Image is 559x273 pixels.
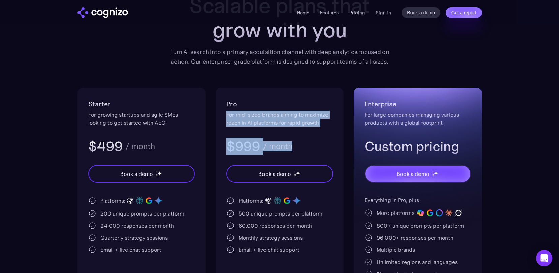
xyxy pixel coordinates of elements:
div: Unlimited regions and languages [377,258,458,266]
img: star [296,171,300,175]
img: cognizo logo [77,7,128,18]
a: home [77,7,128,18]
div: / month [125,142,155,150]
div: Monthly strategy sessions [239,234,303,242]
h2: Starter [88,99,195,109]
div: Book a demo [120,170,153,178]
div: Book a demo [258,170,291,178]
div: Platforms: [239,197,263,205]
div: Quarterly strategy sessions [100,234,168,242]
div: For large companies managing various products with a global footprint [365,111,471,127]
img: star [432,174,434,176]
div: Book a demo [397,170,429,178]
a: Sign in [376,9,391,17]
div: Email + live chat support [100,246,161,254]
div: For growing startups and agile SMEs looking to get started with AEO [88,111,195,127]
div: Platforms: [100,197,125,205]
div: 200 unique prompts per platform [100,209,184,218]
h3: $499 [88,138,123,155]
a: Features [320,10,339,16]
h3: $999 [226,138,260,155]
div: 24,000 responses per month [100,222,174,230]
div: Open Intercom Messenger [536,250,552,266]
a: Home [297,10,309,16]
div: 96,000+ responses per month [377,234,453,242]
a: Book a demostarstarstar [365,165,471,183]
h2: Pro [226,99,333,109]
img: star [294,174,296,176]
a: Pricing [349,10,365,16]
img: star [294,171,295,172]
h2: Enterprise [365,99,471,109]
img: star [156,171,157,172]
div: 60,000 responses per month [239,222,312,230]
img: star [432,171,433,172]
a: Get a report [446,7,482,18]
div: Everything in Pro, plus: [365,196,471,204]
div: Turn AI search into a primary acquisition channel with deep analytics focused on action. Our ente... [165,47,394,66]
a: Book a demo [402,7,440,18]
a: Book a demostarstarstar [88,165,195,183]
div: / month [263,142,292,150]
img: star [157,171,162,175]
h3: Custom pricing [365,138,471,155]
a: Book a demostarstarstar [226,165,333,183]
div: Multiple brands [377,246,415,254]
div: 800+ unique prompts per platform [377,222,464,230]
img: star [156,174,158,176]
img: star [434,171,438,175]
div: For mid-sized brands aiming to maximize reach in AI platforms for rapid growth [226,111,333,127]
div: 500 unique prompts per platform [239,209,322,218]
div: Email + live chat support [239,246,299,254]
div: More platforms: [377,209,416,217]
